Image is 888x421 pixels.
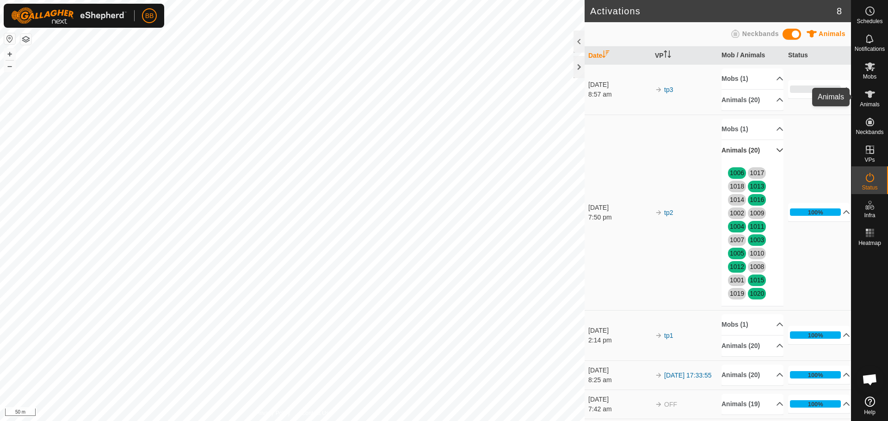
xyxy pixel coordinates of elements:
[721,119,783,140] p-accordion-header: Mobs (1)
[808,331,823,340] div: 100%
[808,400,823,409] div: 100%
[20,34,31,45] button: Map Layers
[750,250,764,257] a: 1010
[750,196,764,203] a: 1016
[588,404,650,414] div: 7:42 am
[602,52,610,59] p-sorticon: Activate to sort
[863,74,876,79] span: Mobs
[664,372,711,379] a: [DATE] 17:33:55
[857,18,882,24] span: Schedules
[4,49,15,60] button: +
[721,394,783,415] p-accordion-header: Animals (19)
[655,332,662,339] img: arrow
[588,375,650,385] div: 8:25 am
[788,80,850,98] p-accordion-header: 0%
[721,336,783,356] p-accordion-header: Animals (20)
[864,213,875,218] span: Infra
[664,86,673,93] a: tp3
[862,185,877,190] span: Status
[588,203,650,213] div: [DATE]
[742,30,779,37] span: Neckbands
[651,47,718,65] th: VP
[784,47,851,65] th: Status
[730,196,744,203] a: 1014
[655,372,662,379] img: arrow
[664,332,673,339] a: tp1
[790,85,841,93] div: 0%
[585,47,651,65] th: Date
[588,326,650,336] div: [DATE]
[790,400,841,408] div: 100%
[856,129,883,135] span: Neckbands
[588,366,650,375] div: [DATE]
[750,290,764,297] a: 1020
[864,409,876,415] span: Help
[856,366,884,393] a: Open chat
[730,223,744,230] a: 1004
[145,11,154,21] span: BB
[790,371,841,378] div: 100%
[788,326,850,344] p-accordion-header: 100%
[790,208,841,216] div: 100%
[11,7,127,24] img: Gallagher Logo
[664,209,673,216] a: tp2
[750,263,764,270] a: 1008
[655,209,662,216] img: arrow
[721,314,783,335] p-accordion-header: Mobs (1)
[302,409,329,417] a: Contact Us
[655,401,662,408] img: arrow
[864,157,875,163] span: VPs
[730,276,744,284] a: 1001
[588,80,650,90] div: [DATE]
[750,223,764,230] a: 1011
[721,90,783,110] p-accordion-header: Animals (20)
[730,236,744,244] a: 1007
[788,203,850,221] p-accordion-header: 100%
[721,365,783,385] p-accordion-header: Animals (20)
[4,61,15,72] button: –
[851,393,888,419] a: Help
[750,209,764,217] a: 1009
[860,102,880,107] span: Animals
[4,33,15,44] button: Reset Map
[730,209,744,217] a: 1002
[750,236,764,244] a: 1003
[750,183,764,190] a: 1013
[664,52,671,59] p-sorticon: Activate to sort
[855,46,885,52] span: Notifications
[808,371,823,379] div: 100%
[721,68,783,89] p-accordion-header: Mobs (1)
[730,263,744,270] a: 1012
[750,169,764,177] a: 1017
[730,169,744,177] a: 1006
[730,250,744,257] a: 1005
[788,395,850,413] p-accordion-header: 100%
[590,6,837,17] h2: Activations
[790,331,841,339] div: 100%
[837,4,842,18] span: 8
[730,290,744,297] a: 1019
[858,240,881,246] span: Heatmap
[664,401,677,408] span: OFF
[819,30,845,37] span: Animals
[256,409,290,417] a: Privacy Policy
[750,276,764,284] a: 1015
[788,366,850,384] p-accordion-header: 100%
[588,336,650,345] div: 2:14 pm
[808,208,823,217] div: 100%
[721,161,783,306] p-accordion-content: Animals (20)
[721,140,783,161] p-accordion-header: Animals (20)
[588,90,650,99] div: 8:57 am
[588,395,650,404] div: [DATE]
[730,183,744,190] a: 1018
[718,47,784,65] th: Mob / Animals
[588,213,650,222] div: 7:50 pm
[655,86,662,93] img: arrow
